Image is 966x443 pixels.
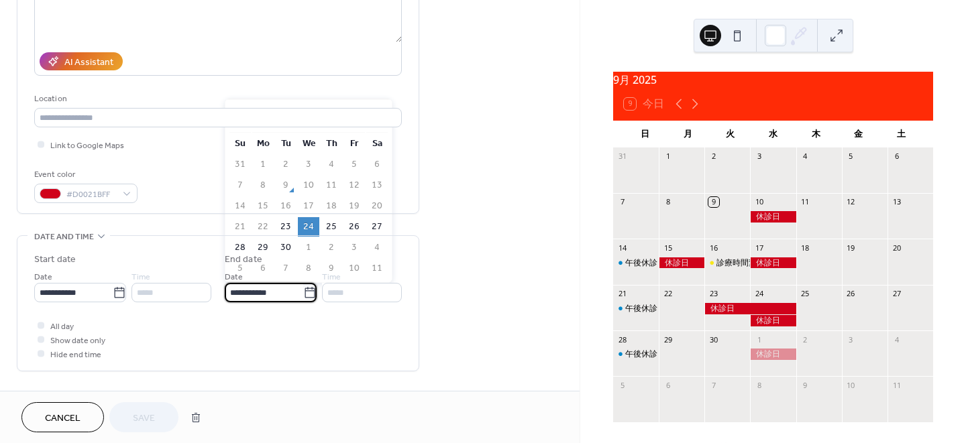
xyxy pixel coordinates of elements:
[613,72,933,88] div: 9月 2025
[879,121,922,147] div: 土
[846,151,856,162] div: 5
[892,197,902,207] div: 13
[750,315,796,326] div: 休診日
[225,253,262,267] div: End date
[800,243,810,253] div: 18
[754,334,764,344] div: 1
[50,139,124,153] span: Link to Google Maps
[892,380,902,390] div: 11
[846,197,856,207] div: 12
[617,197,627,207] div: 7
[663,380,673,390] div: 6
[322,270,341,284] span: Time
[131,270,150,284] span: Time
[613,303,659,314] div: 午後休診
[613,349,659,360] div: 午後休診
[709,121,752,147] div: 火
[846,334,856,344] div: 3
[64,56,113,70] div: AI Assistant
[34,168,135,182] div: Event color
[34,270,52,284] span: Date
[617,380,627,390] div: 5
[708,289,718,299] div: 23
[624,121,667,147] div: 日
[716,257,765,269] div: 診療時間変更
[754,289,764,299] div: 24
[663,289,673,299] div: 22
[50,348,101,362] span: Hide end time
[659,257,704,269] div: 休診日
[846,380,856,390] div: 10
[704,303,796,314] div: 休診日
[667,121,710,147] div: 月
[752,121,795,147] div: 水
[40,52,123,70] button: AI Assistant
[892,243,902,253] div: 20
[704,257,750,269] div: 診療時間変更
[800,334,810,344] div: 2
[708,243,718,253] div: 16
[846,289,856,299] div: 26
[892,151,902,162] div: 6
[800,289,810,299] div: 25
[34,253,76,267] div: Start date
[663,243,673,253] div: 15
[837,121,880,147] div: 金
[617,243,627,253] div: 14
[625,257,657,269] div: 午後休診
[892,289,902,299] div: 27
[45,412,80,426] span: Cancel
[34,92,399,106] div: Location
[625,349,657,360] div: 午後休診
[613,257,659,269] div: 午後休診
[754,380,764,390] div: 8
[625,303,657,314] div: 午後休診
[34,230,94,244] span: Date and time
[800,380,810,390] div: 9
[750,349,796,360] div: 休診日
[663,334,673,344] div: 29
[708,334,718,344] div: 30
[708,380,718,390] div: 7
[800,197,810,207] div: 11
[34,387,105,401] span: Recurring event
[754,197,764,207] div: 10
[66,188,116,202] span: #D0021BFF
[617,334,627,344] div: 28
[663,151,673,162] div: 1
[225,270,243,284] span: Date
[794,121,837,147] div: 木
[846,243,856,253] div: 19
[617,151,627,162] div: 31
[50,320,74,334] span: All day
[754,151,764,162] div: 3
[708,151,718,162] div: 2
[663,197,673,207] div: 8
[708,197,718,207] div: 9
[750,211,796,223] div: 休診日
[800,151,810,162] div: 4
[750,257,796,269] div: 休診日
[892,334,902,344] div: 4
[617,289,627,299] div: 21
[50,334,105,348] span: Show date only
[754,243,764,253] div: 17
[21,402,104,432] button: Cancel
